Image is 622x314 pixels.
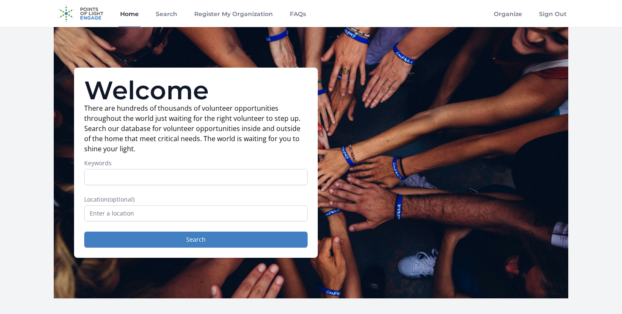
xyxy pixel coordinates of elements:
p: There are hundreds of thousands of volunteer opportunities throughout the world just waiting for ... [84,103,308,154]
label: Keywords [84,159,308,167]
label: Location [84,195,308,204]
span: (optional) [108,195,135,203]
h1: Welcome [84,78,308,103]
button: Search [84,232,308,248]
input: Enter a location [84,205,308,221]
